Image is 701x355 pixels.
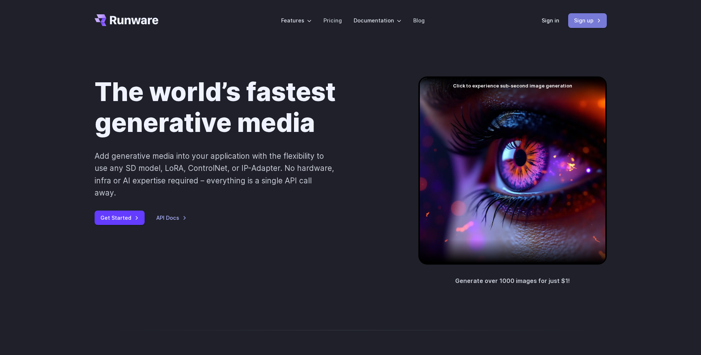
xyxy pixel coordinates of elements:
[323,16,342,25] a: Pricing
[95,76,395,138] h1: The world’s fastest generative media
[156,214,187,222] a: API Docs
[281,16,312,25] label: Features
[542,16,559,25] a: Sign in
[568,13,607,28] a: Sign up
[455,276,570,286] p: Generate over 1000 images for just $1!
[95,14,159,26] a: Go to /
[95,211,145,225] a: Get Started
[95,150,335,199] p: Add generative media into your application with the flexibility to use any SD model, LoRA, Contro...
[413,16,425,25] a: Blog
[354,16,401,25] label: Documentation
